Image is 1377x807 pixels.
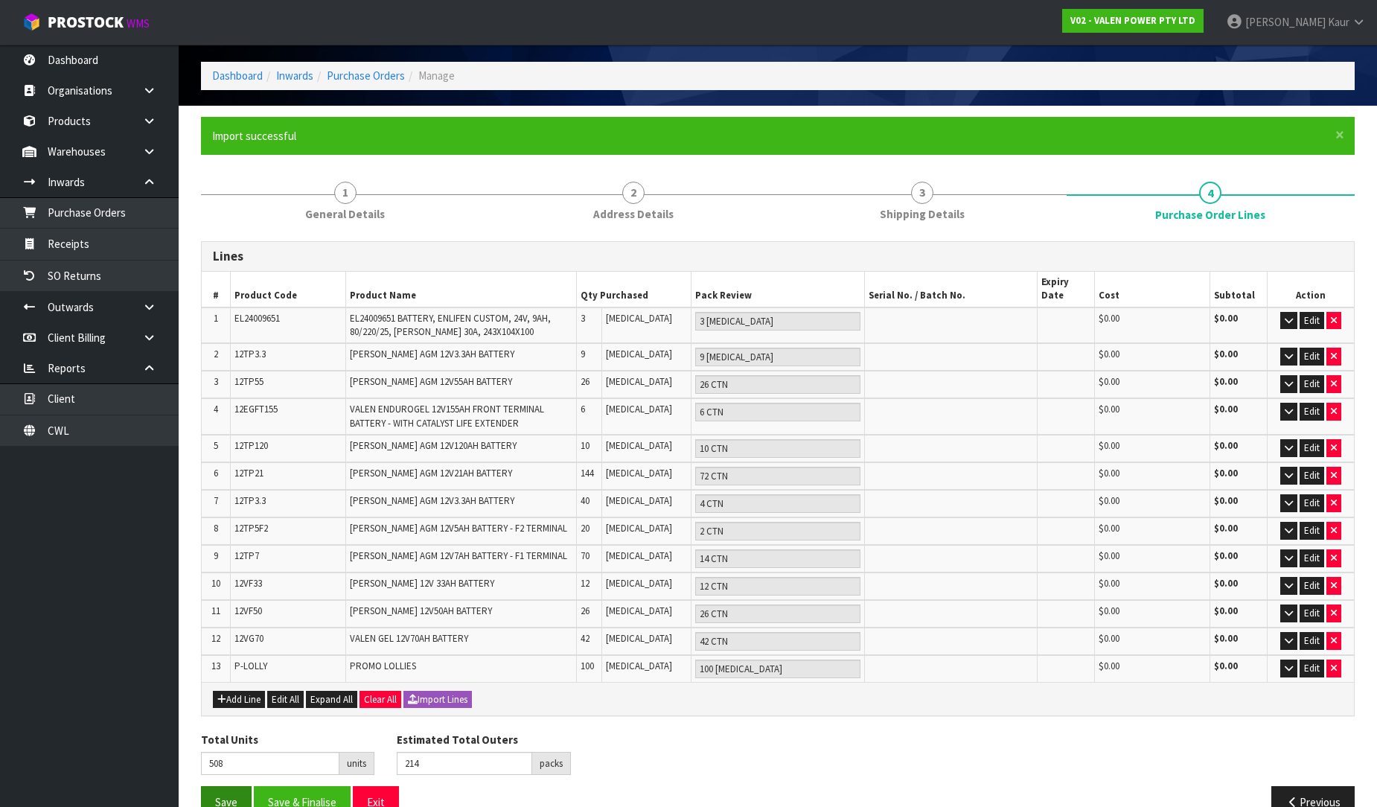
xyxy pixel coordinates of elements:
span: 144 [581,467,594,479]
span: $0.00 [1099,577,1119,590]
th: Product Code [231,272,346,307]
span: 4 [1199,182,1221,204]
span: 3 [214,375,218,388]
div: units [339,752,374,776]
span: EL24009651 BATTERY, ENLIFEN CUSTOM, 24V, 9AH, 80/220/25, [PERSON_NAME] 30A, 243X104X100 [350,312,551,338]
a: Inwards [276,68,313,83]
input: Estimated Total Outers [397,752,531,775]
span: 12TP7 [234,549,259,562]
span: 100 [581,660,594,672]
span: $0.00 [1099,660,1119,672]
span: [PERSON_NAME] AGM 12V7AH BATTERY - F1 TERMINAL [350,549,567,562]
span: 12TP3.3 [234,494,266,507]
span: [PERSON_NAME] AGM 12V21AH BATTERY [350,467,512,479]
span: 2 [214,348,218,360]
span: Kaur [1328,15,1349,29]
span: Expand All [310,693,353,706]
span: [PERSON_NAME] AGM 12V3.3AH BATTERY [350,348,514,360]
th: Cost [1095,272,1210,307]
input: Pack Review [695,522,860,540]
label: Estimated Total Outers [397,732,518,747]
strong: $0.00 [1214,494,1238,507]
span: [PERSON_NAME] [1245,15,1326,29]
span: Import successful [212,129,296,143]
span: 5 [214,439,218,452]
input: Total Units [201,752,339,775]
span: [MEDICAL_DATA] [606,660,672,672]
span: 12 [581,577,590,590]
button: Edit [1300,439,1324,457]
span: 2 [622,182,645,204]
input: Pack Review [695,660,860,678]
span: 10 [581,439,590,452]
strong: $0.00 [1214,549,1238,562]
input: Pack Review [695,312,860,331]
span: Purchase Order Lines [1155,207,1265,223]
strong: $0.00 [1214,439,1238,452]
span: [MEDICAL_DATA] [606,403,672,415]
span: [MEDICAL_DATA] [606,439,672,452]
span: VALEN GEL 12V70AH BATTERY [350,632,468,645]
span: 12TP120 [234,439,268,452]
span: 12TP55 [234,375,263,388]
span: 7 [214,494,218,507]
div: packs [532,752,571,776]
span: [PERSON_NAME] AGM 12V120AH BATTERY [350,439,517,452]
span: 8 [214,522,218,535]
span: [MEDICAL_DATA] [606,549,672,562]
input: Pack Review [695,403,860,421]
span: $0.00 [1099,549,1119,562]
span: 3 [581,312,585,325]
span: [MEDICAL_DATA] [606,577,672,590]
span: [MEDICAL_DATA] [606,522,672,535]
button: Edit [1300,632,1324,650]
span: 1 [334,182,357,204]
button: Edit [1300,577,1324,595]
input: Pack Review [695,467,860,485]
span: 9 [214,549,218,562]
span: 20 [581,522,590,535]
span: 12 [211,632,220,645]
span: 6 [214,467,218,479]
span: [MEDICAL_DATA] [606,348,672,360]
span: PROMO LOLLIES [350,660,416,672]
input: Pack Review [695,632,860,651]
strong: $0.00 [1214,605,1238,617]
span: [MEDICAL_DATA] [606,375,672,388]
span: $0.00 [1099,494,1119,507]
a: Dashboard [212,68,263,83]
strong: $0.00 [1214,577,1238,590]
span: [MEDICAL_DATA] [606,632,672,645]
span: 11 [211,605,220,617]
span: 10 [211,577,220,590]
span: 4 [214,403,218,415]
span: × [1335,124,1344,145]
span: 12EGFT155 [234,403,278,415]
button: Edit [1300,522,1324,540]
th: # [202,272,231,307]
span: [PERSON_NAME] AGM 12V55AH BATTERY [350,375,512,388]
button: Edit [1300,605,1324,622]
input: Pack Review [695,494,860,513]
span: 3 [911,182,933,204]
button: Edit [1300,549,1324,567]
span: 9 [581,348,585,360]
strong: $0.00 [1214,660,1238,672]
a: Purchase Orders [327,68,405,83]
button: Edit [1300,660,1324,677]
input: Pack Review [695,348,860,366]
button: Edit [1300,467,1324,485]
span: $0.00 [1099,312,1119,325]
strong: $0.00 [1214,403,1238,415]
input: Pack Review [695,605,860,623]
th: Action [1268,272,1354,307]
input: Pack Review [695,577,860,596]
span: $0.00 [1099,467,1119,479]
a: V02 - VALEN POWER PTY LTD [1062,9,1204,33]
input: Pack Review [695,439,860,458]
span: 26 [581,605,590,617]
span: [PERSON_NAME] AGM 12V3.3AH BATTERY [350,494,514,507]
button: Edit [1300,403,1324,421]
span: [PERSON_NAME] 12V50AH BATTERY [350,605,492,617]
span: 70 [581,549,590,562]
